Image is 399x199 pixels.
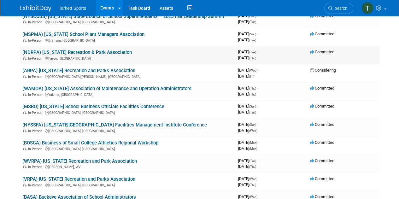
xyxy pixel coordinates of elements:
span: Committed [310,194,334,199]
img: In-Person Event [23,111,26,114]
span: [DATE] [238,110,256,114]
span: Committed [310,14,334,18]
a: (MSBO) [US_STATE] School Business Officials Facilities Conference [22,104,164,109]
span: (Wed) [249,177,257,181]
a: (WAMOA) [US_STATE] Association of Maintenance and Operation Administrators [22,86,191,91]
a: (ARPA) [US_STATE] Recreation and Parks Association [22,68,135,73]
span: [DATE] [238,176,259,181]
span: [DATE] [238,56,256,60]
div: Yakima, [GEOGRAPHIC_DATA] [22,92,233,97]
span: Committed [310,50,334,54]
img: Tom Breuer [361,2,373,14]
span: [DATE] [238,32,258,36]
span: In-Person [28,20,44,24]
div: Branson, [GEOGRAPHIC_DATA] [22,38,233,43]
span: [DATE] [238,74,254,79]
span: (Wed) [249,129,257,132]
span: Committed [310,140,334,145]
span: In-Person [28,165,44,169]
a: (NYSCOSS) [US_STATE] State Council of School Superintendents – 2025 Fall Leadership Summit [22,14,224,19]
span: - [257,14,258,18]
span: Committed [310,176,334,181]
span: (Sun) [249,32,256,36]
span: [DATE] [238,92,256,97]
a: (BOSCA) Business of Small College Athletics Regional Workshop [22,140,158,146]
span: - [258,176,259,181]
span: - [258,140,259,145]
span: (Tue) [249,38,256,42]
span: Committed [310,122,334,127]
span: (Fri) [249,75,254,78]
div: [GEOGRAPHIC_DATA], [GEOGRAPHIC_DATA] [22,146,233,151]
div: Fargo, [GEOGRAPHIC_DATA] [22,56,233,61]
img: ExhibitDay [20,5,51,12]
span: (Thu) [249,87,256,90]
span: [DATE] [238,38,256,42]
img: In-Person Event [23,183,26,186]
span: In-Person [28,38,44,43]
span: (Sun) [249,123,256,126]
span: [DATE] [238,128,257,133]
span: [DATE] [238,86,258,91]
div: [GEOGRAPHIC_DATA], [GEOGRAPHIC_DATA] [22,182,233,187]
img: In-Person Event [23,93,26,96]
div: [GEOGRAPHIC_DATA], [GEOGRAPHIC_DATA] [22,110,233,115]
a: (NYSSFA) [US_STATE][GEOGRAPHIC_DATA] Facilities Management Institute Conference [22,122,207,128]
span: Search [333,6,347,11]
a: (VRPA) [US_STATE] Recreation and Parks Association [22,176,135,182]
span: Committed [310,104,334,108]
a: (WVRPA) [US_STATE] Recreation and Park Association [22,158,137,164]
span: In-Person [28,56,44,61]
span: (Thu) [249,165,256,168]
a: (NDRPA) [US_STATE] Recreation & Park Association [22,50,132,55]
span: [DATE] [238,68,259,73]
span: (Thu) [249,93,256,96]
div: [GEOGRAPHIC_DATA], [GEOGRAPHIC_DATA] [22,19,233,24]
span: [DATE] [238,14,258,18]
img: In-Person Event [23,147,26,150]
span: In-Person [28,183,44,187]
div: [GEOGRAPHIC_DATA], [GEOGRAPHIC_DATA] [22,128,233,133]
span: (Sun) [249,105,256,108]
span: (Tue) [249,111,256,114]
img: In-Person Event [23,38,26,42]
span: - [258,194,259,199]
span: Committed [310,158,334,163]
span: - [257,158,258,163]
span: (Mon) [249,141,257,144]
span: [DATE] [238,182,256,187]
img: In-Person Event [23,129,26,132]
span: (Wed) [249,69,257,72]
span: [DATE] [238,158,258,163]
span: (Thu) [249,183,256,187]
span: - [257,32,258,36]
span: Committed [310,86,334,91]
img: In-Person Event [23,165,26,168]
span: [DATE] [238,194,259,199]
img: In-Person Event [23,20,26,23]
span: In-Person [28,147,44,151]
span: Committed [310,32,334,36]
span: [DATE] [238,164,256,169]
span: (Mon) [249,147,257,150]
span: (Thu) [249,56,256,60]
img: In-Person Event [23,56,26,60]
span: In-Person [28,93,44,97]
img: In-Person Event [23,75,26,78]
a: Search [324,3,353,14]
span: (Tue) [249,159,256,163]
span: [DATE] [238,140,259,145]
span: [DATE] [238,50,258,54]
span: In-Person [28,75,44,79]
span: - [257,104,258,108]
div: [GEOGRAPHIC_DATA][PERSON_NAME], [GEOGRAPHIC_DATA] [22,74,233,79]
span: [DATE] [238,104,258,108]
span: In-Person [28,129,44,133]
span: (Tue) [249,50,256,54]
div: [PERSON_NAME], WV [22,164,233,169]
a: (MSPMA) [US_STATE] School Plant Managers Association [22,32,144,37]
span: - [257,50,258,54]
span: In-Person [28,111,44,115]
span: Considering [310,68,336,73]
span: [DATE] [238,122,258,127]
